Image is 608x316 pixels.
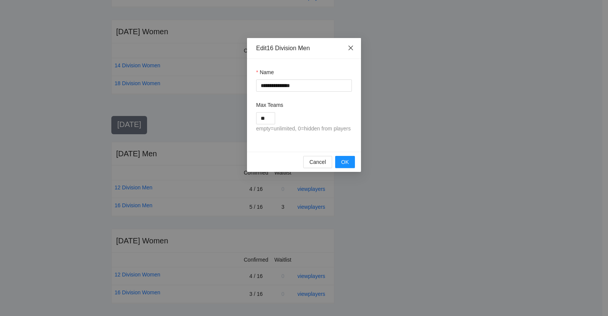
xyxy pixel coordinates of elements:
button: Close [340,38,361,59]
label: Name [256,68,274,76]
input: Name [256,79,352,92]
span: Cancel [309,158,326,166]
div: empty=unlimited, 0=hidden from players [256,124,352,133]
input: Max Teams [256,112,275,124]
button: OK [335,156,355,168]
div: Edit 16 Division Men [256,44,352,52]
label: Max Teams [256,101,283,109]
button: Cancel [303,156,332,168]
span: OK [341,158,349,166]
span: close [348,45,354,51]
